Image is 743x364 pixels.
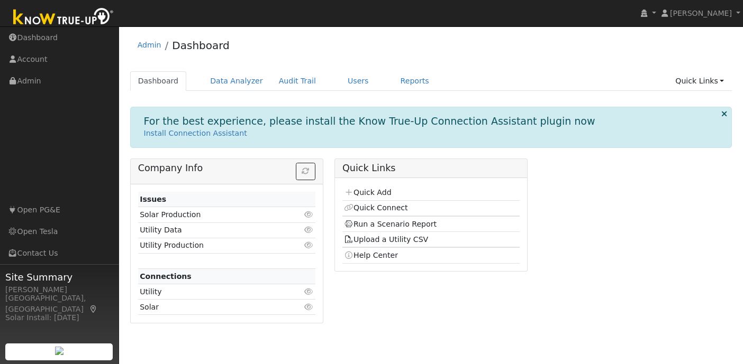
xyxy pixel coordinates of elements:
h5: Quick Links [342,163,520,174]
img: Know True-Up [8,6,119,30]
i: Click to view [304,211,314,218]
a: Audit Trail [271,71,324,91]
span: Site Summary [5,270,113,284]
a: Run a Scenario Report [344,220,437,228]
strong: Issues [140,195,166,203]
span: [PERSON_NAME] [670,9,732,17]
a: Quick Links [667,71,732,91]
a: Dashboard [172,39,230,52]
div: [PERSON_NAME] [5,284,113,295]
a: Upload a Utility CSV [344,235,428,244]
td: Utility [138,284,287,300]
div: Solar Install: [DATE] [5,312,113,323]
a: Data Analyzer [202,71,271,91]
a: Reports [393,71,437,91]
td: Utility Production [138,238,287,253]
td: Solar [138,300,287,315]
i: Click to view [304,303,314,311]
td: Solar Production [138,207,287,222]
a: Quick Connect [344,203,407,212]
a: Quick Add [344,188,391,197]
i: Click to view [304,226,314,234]
strong: Connections [140,272,192,281]
a: Map [89,305,98,313]
td: Utility Data [138,222,287,238]
div: [GEOGRAPHIC_DATA], [GEOGRAPHIC_DATA] [5,293,113,315]
h5: Company Info [138,163,315,174]
a: Admin [138,41,161,49]
h1: For the best experience, please install the Know True-Up Connection Assistant plugin now [144,115,595,127]
i: Click to view [304,241,314,249]
a: Help Center [344,251,398,259]
a: Dashboard [130,71,187,91]
a: Users [340,71,377,91]
i: Click to view [304,288,314,295]
a: Install Connection Assistant [144,129,247,137]
img: retrieve [55,347,64,355]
